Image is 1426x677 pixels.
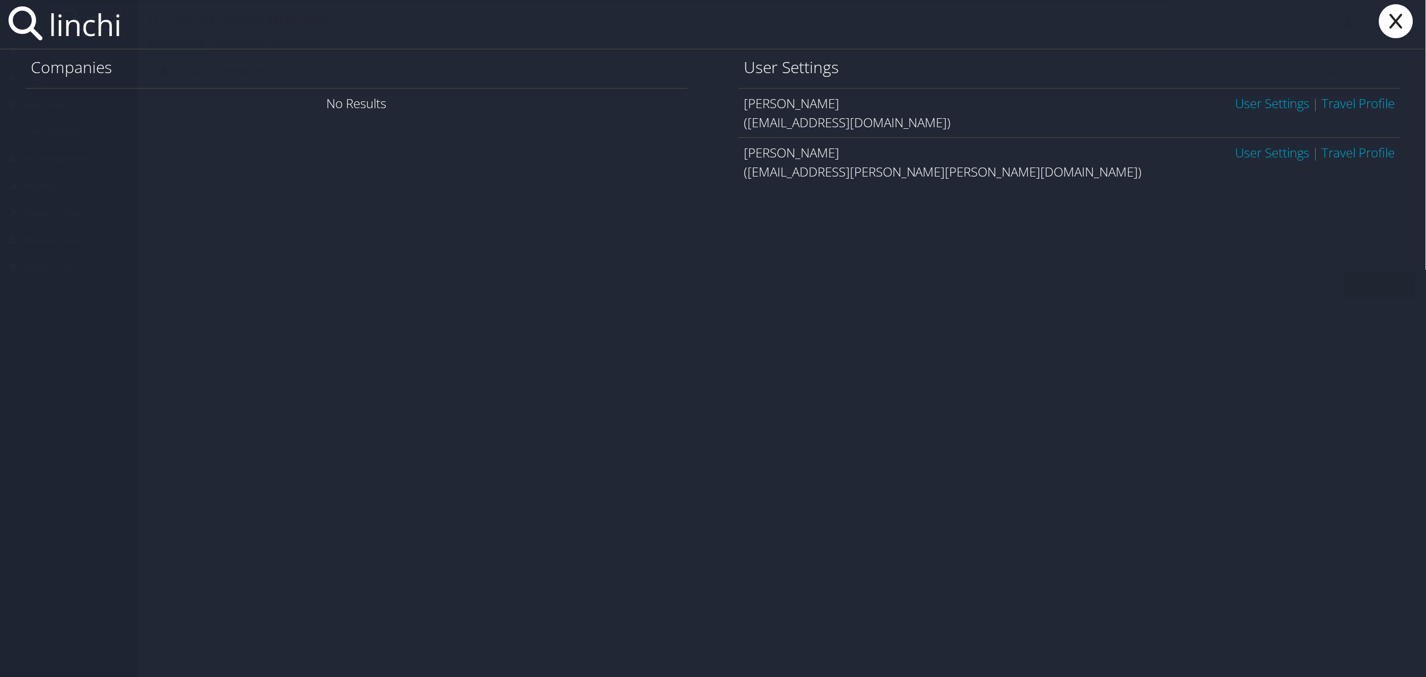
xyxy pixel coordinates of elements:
span: | [1310,144,1322,161]
span: [PERSON_NAME] [744,144,839,161]
a: User Settings [1236,144,1310,161]
div: ([EMAIL_ADDRESS][DOMAIN_NAME]) [744,113,1395,132]
h1: Companies [31,56,682,78]
a: User Settings [1236,94,1310,112]
span: [PERSON_NAME] [744,94,839,112]
div: ([EMAIL_ADDRESS][PERSON_NAME][PERSON_NAME][DOMAIN_NAME]) [744,162,1395,181]
span: | [1310,94,1322,112]
a: View OBT Profile [1322,144,1395,161]
h1: User Settings [744,56,1395,78]
div: No Results [25,88,688,118]
a: View OBT Profile [1322,94,1395,112]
